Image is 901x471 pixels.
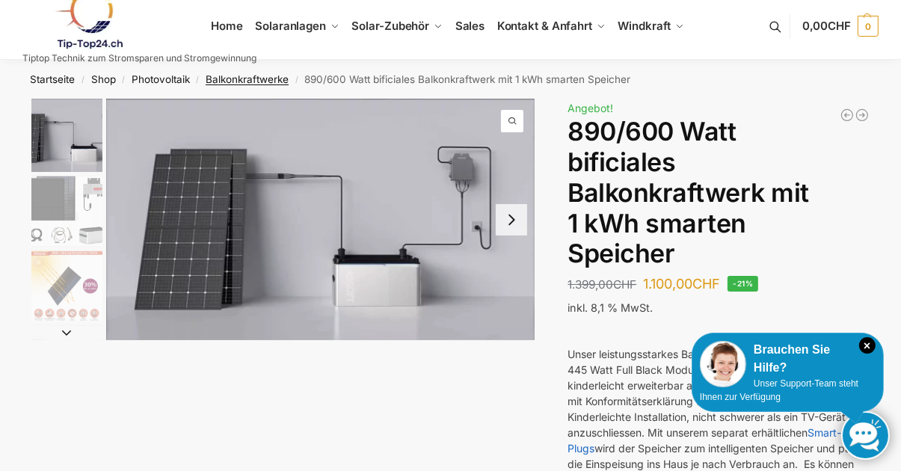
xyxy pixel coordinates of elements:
[31,325,102,340] button: Next slide
[289,74,304,86] span: /
[22,54,256,63] p: Tiptop Technik zum Stromsparen und Stromgewinnung
[455,19,485,33] span: Sales
[106,99,535,340] img: ASE 1000 Batteriespeicher
[568,277,636,292] bdi: 1.399,00
[568,301,653,314] span: inkl. 8,1 % MwSt.
[855,108,870,123] a: WiFi Smart Plug für unseren Plug & Play Batteriespeicher
[75,74,90,86] span: /
[190,74,206,86] span: /
[31,176,102,247] img: 860w-mi-1kwh-speicher
[613,277,636,292] span: CHF
[206,73,289,85] a: Balkonkraftwerke
[116,74,132,86] span: /
[728,276,758,292] span: -21%
[859,337,876,354] i: Schließen
[643,276,720,292] bdi: 1.100,00
[496,204,527,235] button: Next slide
[28,173,102,248] li: 2 / 7
[106,99,535,340] li: 1 / 7
[352,19,430,33] span: Solar-Zubehör
[568,102,613,114] span: Angebot!
[106,99,535,340] a: ASE 1000 Batteriespeicher1 3 scaled
[802,4,879,49] a: 0,00CHF 0
[497,19,592,33] span: Kontakt & Anfahrt
[568,117,870,269] h1: 890/600 Watt bificiales Balkonkraftwerk mit 1 kWh smarten Speicher
[840,108,855,123] a: Balkonkraftwerk 445/860 Erweiterungsmodul
[618,19,671,33] span: Windkraft
[255,19,326,33] span: Solaranlagen
[700,378,858,402] span: Unser Support-Team steht Ihnen zur Verfügung
[31,99,102,172] img: ASE 1000 Batteriespeicher
[28,323,102,398] li: 4 / 7
[802,19,851,33] span: 0,00
[692,276,720,292] span: CHF
[91,73,116,85] a: Shop
[132,73,190,85] a: Photovoltaik
[28,99,102,173] li: 1 / 7
[700,341,876,377] div: Brauchen Sie Hilfe?
[30,73,75,85] a: Startseite
[828,19,851,33] span: CHF
[28,248,102,323] li: 3 / 7
[31,250,102,321] img: Bificial 30 % mehr Leistung
[858,16,879,37] span: 0
[700,341,746,387] img: Customer service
